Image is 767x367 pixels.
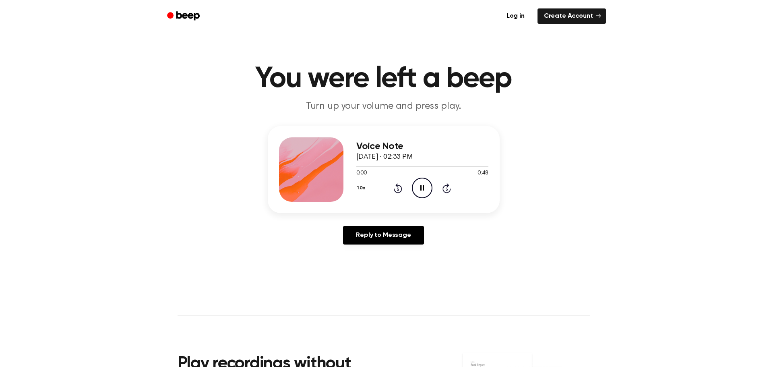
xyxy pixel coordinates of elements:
span: 0:48 [478,169,488,178]
a: Log in [498,7,533,25]
a: Beep [161,8,207,24]
span: [DATE] · 02:33 PM [356,153,413,161]
a: Create Account [538,8,606,24]
span: 0:00 [356,169,367,178]
p: Turn up your volume and press play. [229,100,538,113]
a: Reply to Message [343,226,424,245]
h3: Voice Note [356,141,488,152]
h1: You were left a beep [178,64,590,93]
button: 1.0x [356,181,368,195]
